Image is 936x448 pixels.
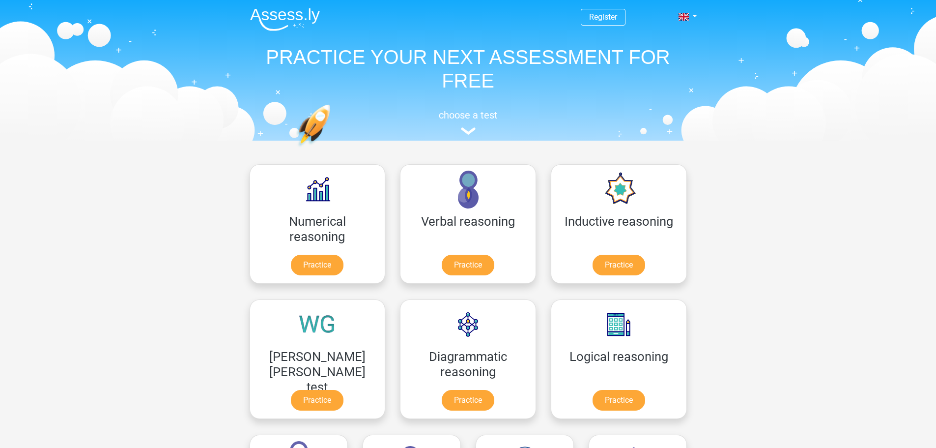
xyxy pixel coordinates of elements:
[242,45,694,92] h1: PRACTICE YOUR NEXT ASSESSMENT FOR FREE
[442,390,494,411] a: Practice
[242,109,694,135] a: choose a test
[593,390,645,411] a: Practice
[296,104,369,193] img: practice
[291,255,343,275] a: Practice
[242,109,694,121] h5: choose a test
[461,127,476,135] img: assessment
[250,8,320,31] img: Assessly
[593,255,645,275] a: Practice
[589,12,617,22] a: Register
[291,390,343,411] a: Practice
[442,255,494,275] a: Practice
